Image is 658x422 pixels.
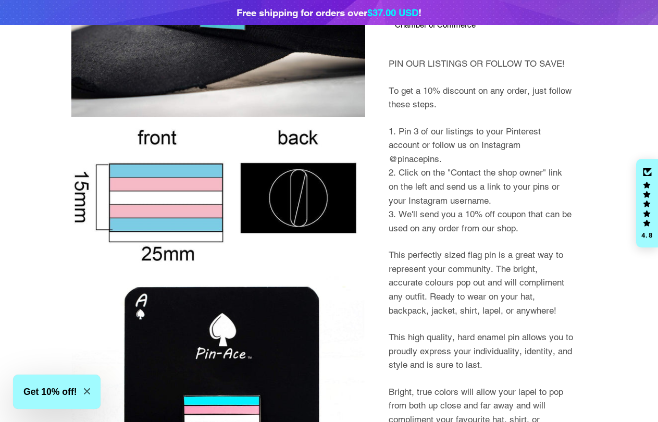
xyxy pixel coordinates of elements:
p: This high quality, hard enamel pin allows you to proudly express your individuality, identity, an... [389,330,574,372]
div: Free shipping for orders over ! [237,5,421,20]
img: Trans Pride Flag Enamel Pin Badge Transgender Lapel LGBTQ Gift For Her/Him - Pin Ace [71,125,366,268]
div: 4.8 [641,232,653,239]
p: 1. Pin 3 of our listings to your Pinterest account or follow us on Instagram @pinacepins. 2. Clic... [389,125,574,235]
p: PIN OUR LISTINGS OR FOLLOW TO SAVE! [389,57,574,71]
div: Click to open Judge.me floating reviews tab [636,159,658,247]
span: This perfectly sized flag pin is a great way to represent your community. The bright, accurate co... [389,250,564,315]
p: To get a 10% discount on any order, just follow these steps. [389,84,574,111]
span: $37.00 USD [367,7,418,18]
